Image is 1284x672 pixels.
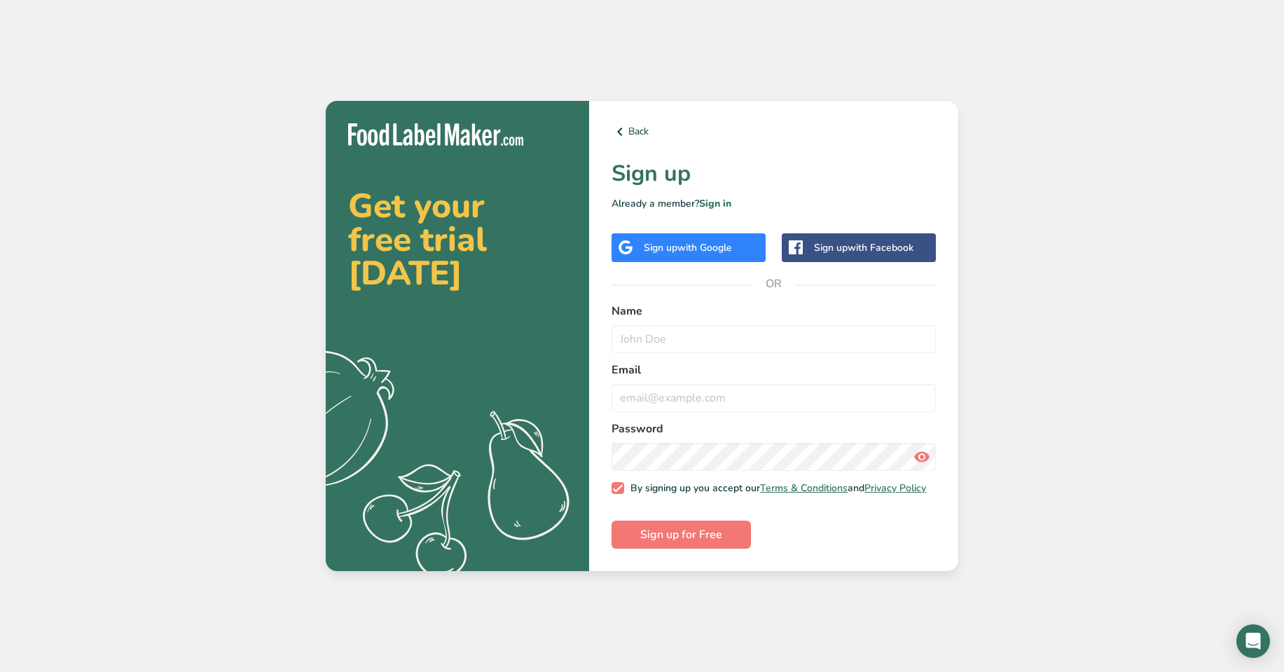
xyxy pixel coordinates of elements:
span: By signing up you accept our and [624,482,927,495]
span: Sign up for Free [640,526,722,543]
input: John Doe [612,325,936,353]
label: Email [612,362,936,378]
a: Back [612,123,936,140]
a: Sign in [699,197,731,210]
input: email@example.com [612,384,936,412]
div: Sign up [814,240,913,255]
button: Sign up for Free [612,521,751,549]
h2: Get your free trial [DATE] [348,189,567,290]
span: with Facebook [848,241,913,254]
span: with Google [677,241,732,254]
div: Sign up [644,240,732,255]
a: Privacy Policy [864,481,926,495]
span: OR [753,263,795,305]
img: Food Label Maker [348,123,523,146]
p: Already a member? [612,196,936,211]
a: Terms & Conditions [760,481,848,495]
label: Password [612,420,936,437]
h1: Sign up [612,157,936,191]
label: Name [612,303,936,320]
div: Open Intercom Messenger [1236,624,1270,658]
